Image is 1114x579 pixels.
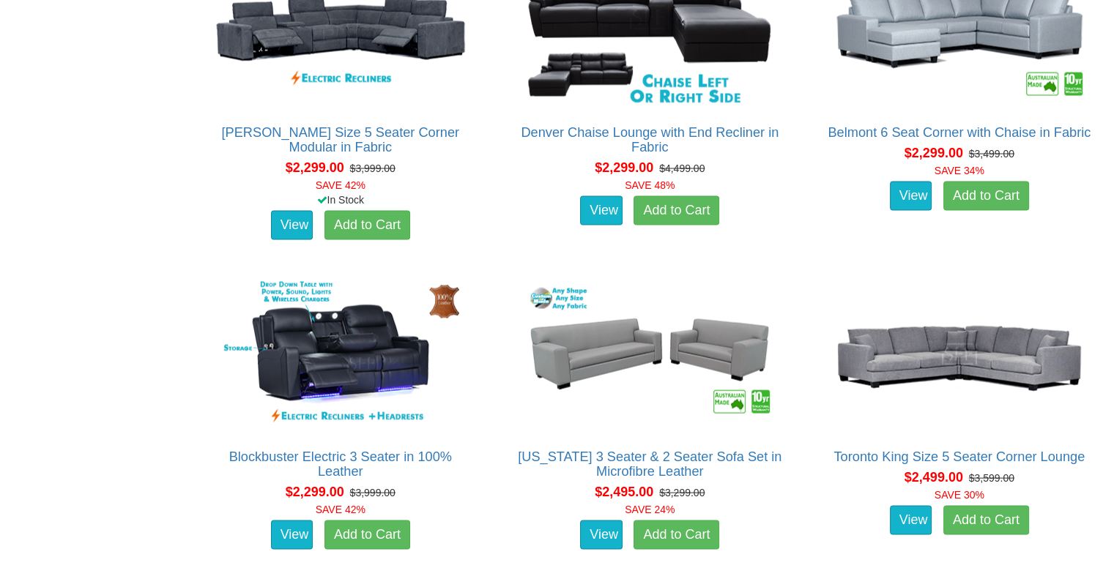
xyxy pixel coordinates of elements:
[324,520,410,550] a: Add to Cart
[194,193,488,207] div: In Stock
[271,520,313,550] a: View
[316,179,365,191] font: SAVE 42%
[935,165,984,176] font: SAVE 34%
[890,182,932,211] a: View
[209,274,472,435] img: Blockbuster Electric 3 Seater in 100% Leather
[905,146,963,160] span: $2,299.00
[350,487,396,498] del: $3,999.00
[828,274,1091,435] img: Toronto King Size 5 Seater Corner Lounge
[580,520,623,550] a: View
[286,485,344,499] span: $2,299.00
[625,504,675,515] font: SAVE 24%
[905,470,963,485] span: $2,499.00
[324,211,410,240] a: Add to Cart
[229,449,452,479] a: Blockbuster Electric 3 Seater in 100% Leather
[521,125,779,154] a: Denver Chaise Lounge with End Recliner in Fabric
[969,472,1014,484] del: $3,599.00
[350,163,396,174] del: $3,999.00
[659,163,705,174] del: $4,499.00
[595,160,653,175] span: $2,299.00
[595,485,653,499] span: $2,495.00
[625,179,675,191] font: SAVE 48%
[580,196,623,225] a: View
[316,504,365,515] font: SAVE 42%
[935,489,984,501] font: SAVE 30%
[828,125,1091,140] a: Belmont 6 Seat Corner with Chaise in Fabric
[286,160,344,175] span: $2,299.00
[634,196,719,225] a: Add to Cart
[659,487,705,498] del: $3,299.00
[222,125,459,154] a: [PERSON_NAME] Size 5 Seater Corner Modular in Fabric
[833,449,1085,464] a: Toronto King Size 5 Seater Corner Lounge
[890,506,932,535] a: View
[943,506,1029,535] a: Add to Cart
[518,274,781,435] img: California 3 Seater & 2 Seater Sofa Set in Microfibre Leather
[943,182,1029,211] a: Add to Cart
[518,449,781,479] a: [US_STATE] 3 Seater & 2 Seater Sofa Set in Microfibre Leather
[634,520,719,550] a: Add to Cart
[969,148,1014,160] del: $3,499.00
[271,211,313,240] a: View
